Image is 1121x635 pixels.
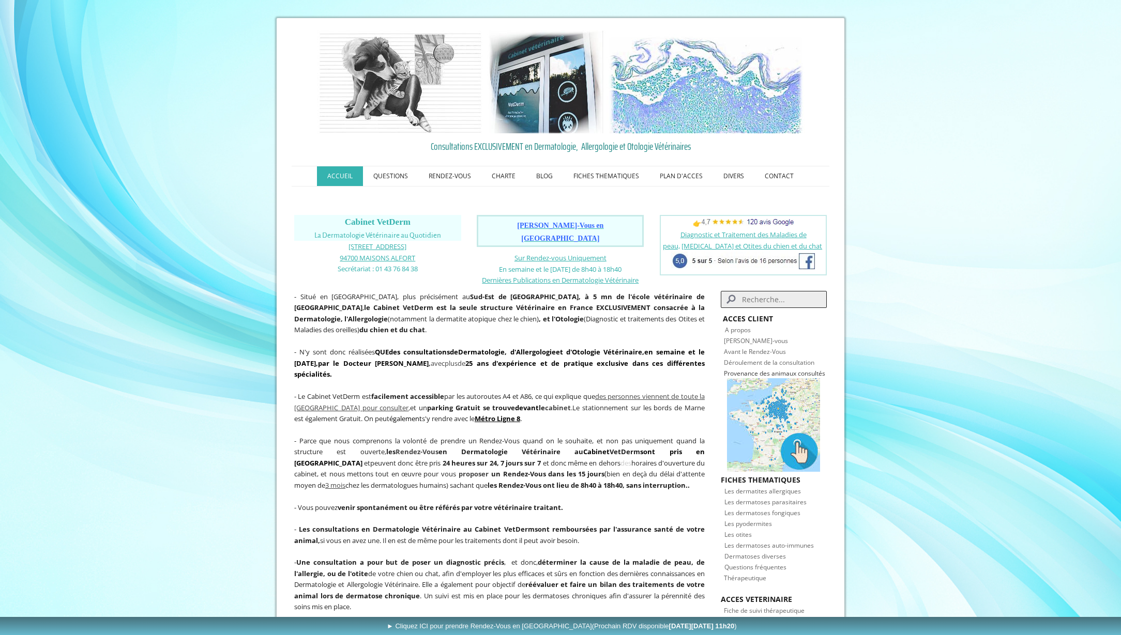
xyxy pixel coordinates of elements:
strong: ACCES VETERINAIRE [721,594,792,604]
span: P [724,369,728,378]
span: ou [427,447,435,456]
span: , [316,359,318,368]
span: Les dermatoses parasitaires [724,498,807,506]
span: parking Gratuit se trouve le [427,403,571,412]
span: Dernières Publications en Dermatologie Vétérinaire [482,275,639,285]
strong: accessible [410,392,444,401]
span: plus [445,359,458,368]
strong: Une consultation a pour but de poser un diagnostic précis [296,557,504,567]
strong: les [386,447,438,456]
span: Les dermatoses auto-immunes [724,541,814,550]
a: Otologie Vétérin [572,347,629,357]
strong: , [642,347,644,357]
a: Dernières Publications en Dermatologie Vétérinaire [482,275,639,285]
strong: les Rendez-Vous ont lieu de 8h40 à 18h40, sans interruption.. [488,481,690,490]
a: FICHES THEMATIQUES [563,166,649,186]
strong: Sud-Est de [GEOGRAPHIC_DATA], à 5 mn de l'école vétérinaire de [GEOGRAPHIC_DATA] [294,292,705,313]
span: - Parce que nous comprenons la volonté de prendre un Rendez-Vous quand on le souhaite, et non pas... [294,436,705,457]
a: BLOG [526,166,563,186]
span: avec de [294,347,705,379]
span: 👉 [693,219,794,228]
a: QUESTIONS [363,166,418,186]
strong: le [364,303,370,312]
a: [STREET_ADDRESS] [349,241,406,251]
span: cabinet [545,403,571,412]
span: en semaine et le [DATE] [294,347,705,368]
a: Les otites [724,529,752,539]
span: [PERSON_NAME]-Vous en [GEOGRAPHIC_DATA] [517,222,603,242]
a: consultations [403,347,450,357]
a: rovenance [728,369,758,378]
b: [DATE][DATE] 11h20 [669,622,735,630]
a: Les dermatites allergiques [724,486,801,495]
a: ACCUEIL [317,166,363,186]
span: [STREET_ADDRESS] [349,242,406,251]
a: Métro Ligne 8 [475,414,520,423]
span: Les otites [724,530,752,539]
b: France EXCLUSIVEMENT consacrée à la Dermatologie, l'Allergologie [294,303,705,323]
span: bien en deçà du délai d'attente moyen de chez les dermatologues humains [294,469,705,490]
span: Thérapeutique [724,574,766,582]
a: DIVERS [713,166,754,186]
a: CHARTE [481,166,526,186]
a: aire [629,347,642,357]
a: Déroulement de la consultation [724,358,814,367]
span: sont pris en [GEOGRAPHIC_DATA] [294,447,705,468]
a: [MEDICAL_DATA] et Otites du chien et du chat [681,241,822,251]
strong: 24 heures sur 24, 7 jours sur 7 [443,458,540,468]
span: - , et donc, de votre chien ou chat, afin d'employer les plus efficaces et sûrs en fonction des d... [294,557,705,611]
a: Allergologie [516,347,556,357]
span: . [475,414,522,423]
b: , et l'Otologie [539,314,584,323]
strong: venir spontanément ou être référés par votre vétérinaire traitant. [338,503,563,512]
span: s [435,447,438,456]
a: des personnes viennent de toute la [GEOGRAPHIC_DATA] pour consulter [294,392,705,412]
strong: 25 ans d'expérience et de pratique exclusive dans ces différentes spécialités. [294,359,705,379]
span: - Vous pouvez [294,503,563,512]
span: Dermatoses diverses [724,552,786,561]
a: Consultations EXCLUSIVEMENT en Dermatologie, Allergologie et Otologie Vétérinaires [294,138,827,154]
span: En semaine et le [DATE] de 8h40 à 18h40 [499,265,622,274]
a: Diagnostic et Traitement des Maladies de peau, [663,230,807,251]
span: Rendez-V [396,447,427,456]
span: en Dermatologie Vétérinaire au VetDerm [438,447,641,456]
p: ( [294,435,705,491]
span: facilement [371,392,408,401]
a: Les pyodermites [724,518,772,528]
span: 94700 MAISONS ALFORT [340,253,415,262]
strong: FICHES THEMATIQUES [721,475,800,485]
strong: ACCES CLIENT [723,314,773,323]
strong: un Rendez-Vous dans les 15 jours [491,469,604,478]
span: La Dermatologie Vétérinaire au Quotidien [314,231,441,239]
span: ► Cliquez ICI pour prendre Rendez-Vous en [GEOGRAPHIC_DATA] [387,622,737,630]
span: . [571,403,572,412]
strong: du chien et du chat [359,325,425,334]
strong: déterminer la cause de la maladie de peau, de l'allergie, ou de l'otite [294,557,705,578]
span: Questions fréquentes [724,563,786,571]
a: Publications [724,616,759,626]
a: Thérapeutique [724,572,766,582]
span: proposer [459,469,489,478]
span: , [294,392,705,412]
a: 3 mois [325,481,345,490]
b: sont remboursées par l'assurance santé de votre animal, [294,524,705,545]
a: [PERSON_NAME]-vous [724,336,788,345]
a: Avant le Rendez-Vous [724,347,786,356]
span: Fiche de suivi thérapeutique [724,606,805,615]
strong: réévaluer et faire un bilan des traitements de votre animal lors de dermatose chronique [294,580,705,600]
span: Les dermatites allergiques [724,487,801,495]
span: Les pyodermites [724,519,772,528]
a: CONTACT [754,166,804,186]
span: des [620,458,631,468]
strong: des [389,347,400,357]
a: Sur Rendez-vous Uniquement [514,253,607,262]
b: Les consultations en Dermatologie Vétérinaire au Cabinet VetDerm [299,524,534,534]
span: peuvent donc être pris [370,458,441,468]
a: Les dermatoses parasitaires [724,497,807,506]
b: Cabinet VetDerm est la seule structure Vétérinaire en [373,303,567,312]
a: Les dermatoses fongiques [724,507,800,517]
b: , [318,359,431,368]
